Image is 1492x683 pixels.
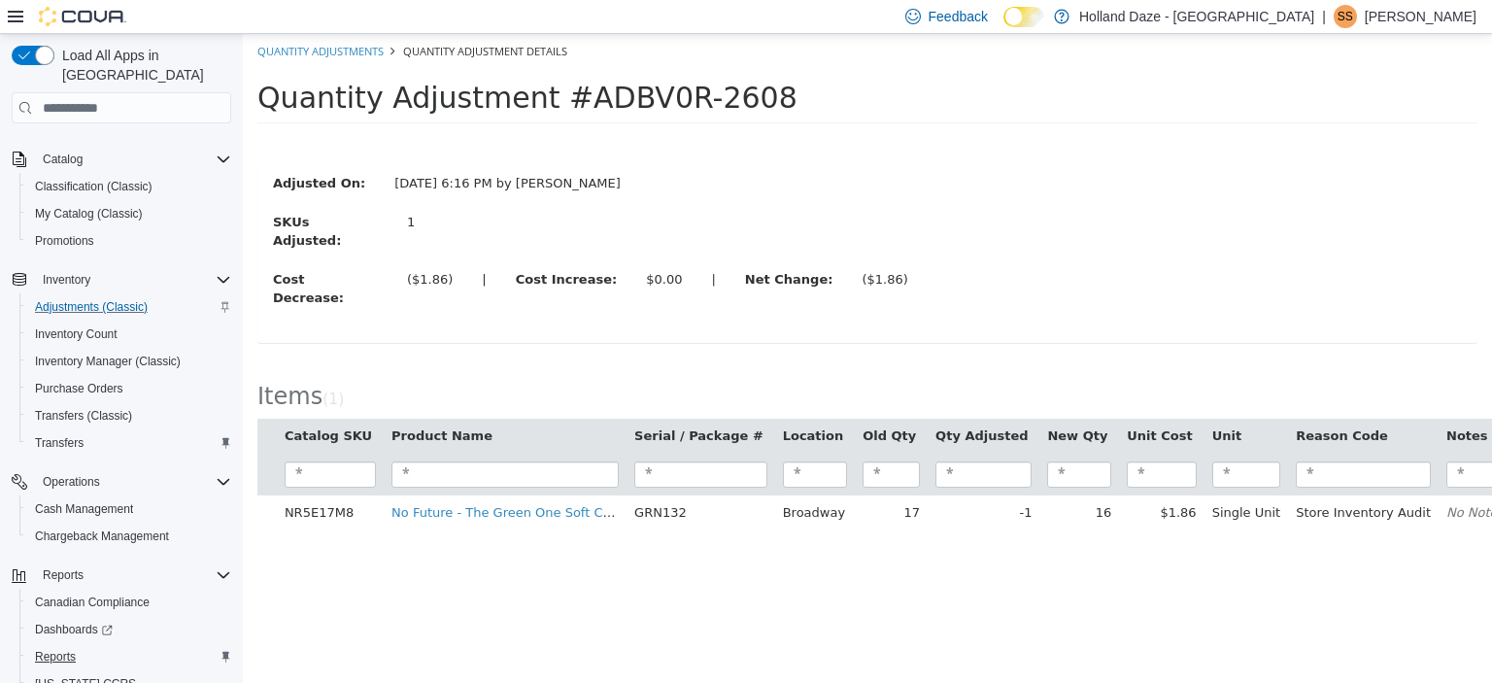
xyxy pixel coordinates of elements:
button: Adjustments (Classic) [19,293,239,321]
button: Cash Management [19,495,239,523]
td: GRN132 [384,461,532,496]
span: Transfers [27,431,231,455]
button: Inventory [35,268,98,291]
span: Inventory [43,272,90,288]
td: -1 [685,461,797,496]
span: Classification (Classic) [35,179,153,194]
span: Reports [27,645,231,668]
p: Holland Daze - [GEOGRAPHIC_DATA] [1079,5,1314,28]
button: Location [540,393,604,412]
span: Feedback [929,7,988,26]
a: Dashboards [27,618,120,641]
span: Operations [35,470,231,494]
button: Chargeback Management [19,523,239,550]
button: Serial / Package # [391,393,525,412]
button: Operations [35,470,108,494]
label: | [224,236,257,256]
button: Canadian Compliance [19,589,239,616]
button: Promotions [19,227,239,255]
div: 1 [164,179,338,198]
span: Inventory Count [27,323,231,346]
span: Canadian Compliance [27,591,231,614]
span: Classification (Classic) [27,175,231,198]
button: Unit [969,393,1002,412]
span: Promotions [35,233,94,249]
label: Adjusted On: [16,140,137,159]
button: Qty Adjusted [693,393,789,412]
span: Purchase Orders [35,381,123,396]
span: Inventory Manager (Classic) [27,350,231,373]
td: Store Inventory Audit [1045,461,1196,496]
span: Items [15,349,80,376]
span: Dashboards [27,618,231,641]
span: Reports [43,567,84,583]
a: Canadian Compliance [27,591,157,614]
td: Single Unit [962,461,1046,496]
span: Adjustments (Classic) [35,299,148,315]
button: Catalog SKU [42,393,133,412]
a: No Future - The Green One Soft Chew - Indica - 1-pack - E47/E33 [149,471,557,486]
img: Cova [39,7,126,26]
span: Cash Management [27,497,231,521]
a: Cash Management [27,497,141,521]
div: Shawn S [1334,5,1357,28]
a: Transfers [27,431,91,455]
span: Dark Mode [1003,27,1004,28]
span: Dashboards [35,622,113,637]
span: Cash Management [35,501,133,517]
button: Old Qty [620,393,677,412]
span: Reports [35,649,76,665]
span: Transfers (Classic) [27,404,231,427]
a: Reports [27,645,84,668]
a: Classification (Classic) [27,175,160,198]
span: Inventory [35,268,231,291]
span: Load All Apps in [GEOGRAPHIC_DATA] [54,46,231,85]
button: Transfers (Classic) [19,402,239,429]
button: Product Name [149,393,254,412]
button: Operations [4,468,239,495]
a: Adjustments (Classic) [27,295,155,319]
span: Promotions [27,229,231,253]
input: Dark Mode [1003,7,1044,27]
td: 17 [612,461,685,496]
a: Inventory Count [27,323,125,346]
td: 16 [797,461,876,496]
span: My Catalog (Classic) [27,202,231,225]
span: Inventory Manager (Classic) [35,354,181,369]
span: Quantity Adjustment Details [160,10,324,24]
button: Inventory Count [19,321,239,348]
span: Chargeback Management [27,525,231,548]
button: Catalog [4,146,239,173]
div: ($1.86) [619,236,664,256]
button: Reports [19,643,239,670]
button: Inventory [4,266,239,293]
a: Dashboards [19,616,239,643]
span: Reports [35,563,231,587]
span: Purchase Orders [27,377,231,400]
label: Cost Increase: [258,236,390,256]
p: | [1322,5,1326,28]
span: 1 [85,357,95,374]
span: Operations [43,474,100,490]
td: $1.86 [876,461,961,496]
label: Cost Decrease: [16,236,150,274]
span: Adjustments (Classic) [27,295,231,319]
span: Broadway [540,471,602,486]
label: | [454,236,487,256]
div: $0.00 [403,236,439,256]
button: Reports [35,563,91,587]
button: Catalog [35,148,90,171]
span: SS [1338,5,1353,28]
td: NR5E17M8 [34,461,141,496]
button: My Catalog (Classic) [19,200,239,227]
a: My Catalog (Classic) [27,202,151,225]
button: Purchase Orders [19,375,239,402]
button: Reason Code [1053,393,1149,412]
label: SKUs Adjusted: [16,179,150,217]
a: Inventory Manager (Classic) [27,350,188,373]
a: Quantity Adjustments [15,10,141,24]
a: Purchase Orders [27,377,131,400]
span: Catalog [43,152,83,167]
button: Notes [1204,393,1248,412]
span: My Catalog (Classic) [35,206,143,222]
